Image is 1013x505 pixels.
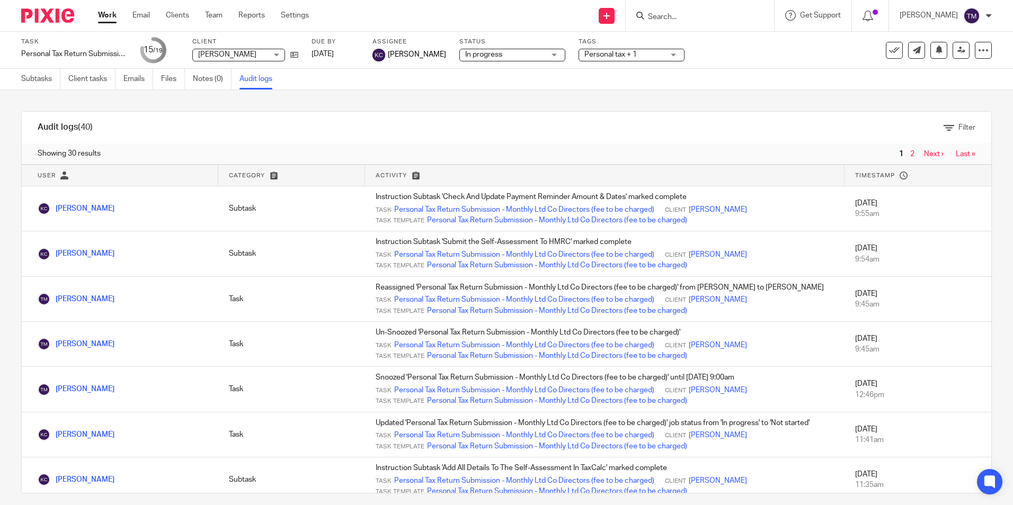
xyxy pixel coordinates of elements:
[21,38,127,46] label: Task
[394,294,654,305] a: Personal Tax Return Submission - Monthly Ltd Co Directors (fee to be charged)
[372,38,446,46] label: Assignee
[38,202,50,215] img: Kara Curtayne
[427,305,687,316] a: Personal Tax Return Submission - Monthly Ltd Co Directors (fee to be charged)
[38,248,50,260] img: Kara Curtayne
[924,150,944,158] a: Next ›
[38,383,50,396] img: Taylor Moss
[845,367,991,412] td: [DATE]
[394,249,654,260] a: Personal Tax Return Submission - Monthly Ltd Co Directors (fee to be charged)
[218,231,365,276] td: Subtask
[21,49,127,59] div: Personal Tax Return Submission - Monthly Ltd Co Directors (fee to be charged)
[166,10,189,21] a: Clients
[161,69,185,89] a: Files
[144,44,163,56] div: 15
[281,10,309,21] a: Settings
[689,475,747,486] a: [PERSON_NAME]
[394,204,654,215] a: Personal Tax Return Submission - Monthly Ltd Co Directors (fee to be charged)
[427,260,687,270] a: Personal Tax Return Submission - Monthly Ltd Co Directors (fee to be charged)
[376,477,392,485] span: Task
[855,390,981,400] div: 12:46pm
[855,299,981,310] div: 9:45am
[427,395,687,406] a: Personal Tax Return Submission - Monthly Ltd Co Directors (fee to be charged)
[427,350,687,361] a: Personal Tax Return Submission - Monthly Ltd Co Directors (fee to be charged)
[910,150,914,158] a: 2
[376,352,424,360] span: Task Template
[312,38,359,46] label: Due by
[855,344,981,355] div: 9:45am
[365,276,845,321] td: Reassigned 'Personal Tax Return Submission - Monthly Ltd Co Directors (fee to be charged)' from [...
[958,124,975,131] span: Filter
[193,69,232,89] a: Notes (0)
[218,367,365,412] td: Task
[365,367,845,412] td: Snoozed 'Personal Tax Return Submission - Monthly Ltd Co Directors (fee to be charged)' until [DA...
[394,385,654,395] a: Personal Tax Return Submission - Monthly Ltd Co Directors (fee to be charged)
[376,397,424,405] span: Task Template
[205,10,223,21] a: Team
[665,431,686,440] span: Client
[376,173,407,178] span: Activity
[198,51,256,58] span: [PERSON_NAME]
[218,412,365,457] td: Task
[896,150,975,158] nav: pager
[689,249,747,260] a: [PERSON_NAME]
[376,206,392,214] span: Task
[376,431,392,440] span: Task
[132,10,150,21] a: Email
[376,488,424,496] span: Task Template
[365,457,845,502] td: Instruction Subtask 'Add All Details To The Self-Assessment In TaxCalc' marked complete
[38,340,114,348] a: [PERSON_NAME]
[855,435,981,445] div: 11:41am
[218,322,365,367] td: Task
[376,307,424,315] span: Task Template
[38,295,114,303] a: [PERSON_NAME]
[38,205,114,212] a: [PERSON_NAME]
[800,12,841,19] span: Get Support
[372,49,385,61] img: svg%3E
[38,173,56,178] span: User
[38,476,114,483] a: [PERSON_NAME]
[153,48,163,53] small: /19
[38,428,50,441] img: Kara Curtayne
[845,276,991,321] td: [DATE]
[956,150,975,158] a: Last »
[963,7,980,24] img: svg%3E
[38,338,50,350] img: Taylor Moss
[665,386,686,395] span: Client
[584,51,637,58] span: Personal tax + 1
[689,385,747,395] a: [PERSON_NAME]
[376,296,392,304] span: Task
[427,441,687,452] a: Personal Tax Return Submission - Monthly Ltd Co Directors (fee to be charged)
[855,254,981,265] div: 9:54am
[365,186,845,231] td: Instruction Subtask 'Check And Update Payment Reminder Amount & Dates' marked complete
[68,69,115,89] a: Client tasks
[689,340,747,350] a: [PERSON_NAME]
[312,50,334,58] span: [DATE]
[845,186,991,231] td: [DATE]
[123,69,153,89] a: Emails
[579,38,685,46] label: Tags
[376,251,392,259] span: Task
[38,250,114,257] a: [PERSON_NAME]
[689,430,747,440] a: [PERSON_NAME]
[38,431,114,438] a: [PERSON_NAME]
[845,231,991,276] td: [DATE]
[365,231,845,276] td: Instruction Subtask 'Submit the Self-Assessment To HMRC' marked complete
[845,457,991,502] td: [DATE]
[376,341,392,350] span: Task
[427,215,687,226] a: Personal Tax Return Submission - Monthly Ltd Co Directors (fee to be charged)
[21,69,60,89] a: Subtasks
[365,412,845,457] td: Updated 'Personal Tax Return Submission - Monthly Ltd Co Directors (fee to be charged)' job statu...
[459,38,565,46] label: Status
[376,386,392,395] span: Task
[394,340,654,350] a: Personal Tax Return Submission - Monthly Ltd Co Directors (fee to be charged)
[689,204,747,215] a: [PERSON_NAME]
[38,473,50,486] img: Kara Curtayne
[192,38,298,46] label: Client
[665,477,686,485] span: Client
[21,8,74,23] img: Pixie
[365,322,845,367] td: Un-Snoozed 'Personal Tax Return Submission - Monthly Ltd Co Directors (fee to be charged)'
[900,10,958,21] p: [PERSON_NAME]
[394,475,654,486] a: Personal Tax Return Submission - Monthly Ltd Co Directors (fee to be charged)
[855,209,981,219] div: 9:55am
[845,322,991,367] td: [DATE]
